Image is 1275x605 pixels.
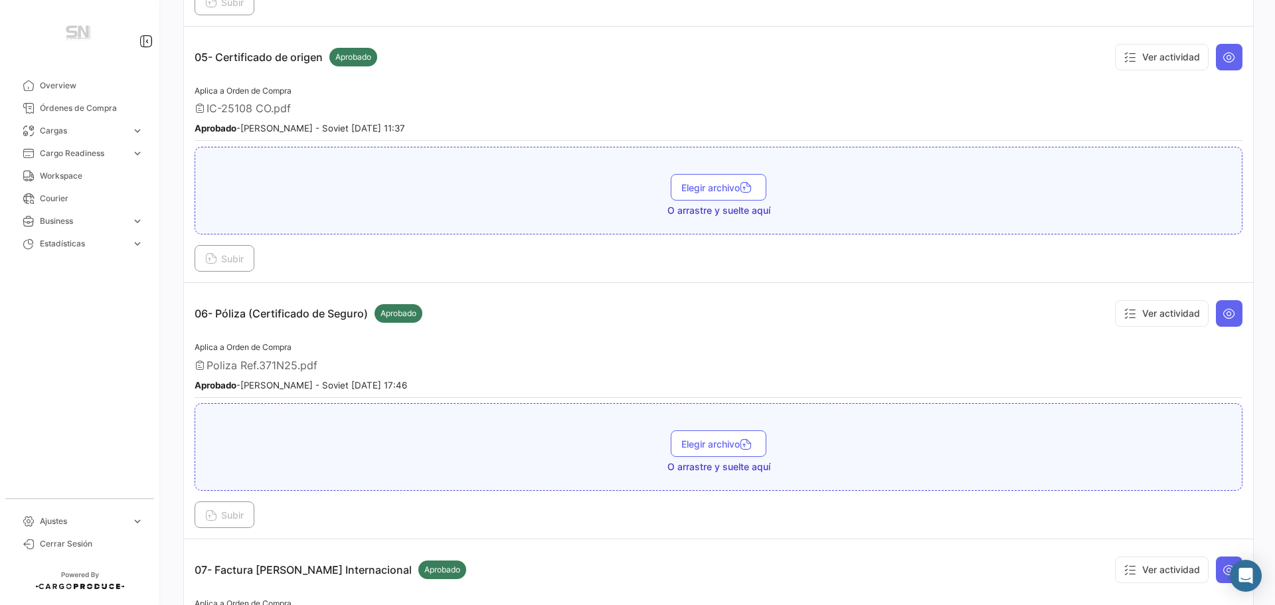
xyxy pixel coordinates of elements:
[195,342,292,352] span: Aplica a Orden de Compra
[40,215,126,227] span: Business
[195,501,254,528] button: Subir
[40,238,126,250] span: Estadísticas
[11,74,149,97] a: Overview
[131,215,143,227] span: expand_more
[195,123,236,133] b: Aprobado
[11,187,149,210] a: Courier
[40,125,126,137] span: Cargas
[207,359,317,372] span: Poliza Ref.371N25.pdf
[40,170,143,182] span: Workspace
[131,147,143,159] span: expand_more
[131,238,143,250] span: expand_more
[40,102,143,114] span: Órdenes de Compra
[11,97,149,120] a: Órdenes de Compra
[424,564,460,576] span: Aprobado
[667,204,770,217] span: O arrastre y suelte aquí
[207,102,291,115] span: IC-25108 CO.pdf
[46,16,113,53] img: Manufactura+Logo.png
[667,460,770,474] span: O arrastre y suelte aquí
[681,182,756,193] span: Elegir archivo
[381,307,416,319] span: Aprobado
[671,430,766,457] button: Elegir archivo
[195,380,236,390] b: Aprobado
[195,304,422,323] p: 06- Póliza (Certificado de Seguro)
[205,509,244,521] span: Subir
[671,174,766,201] button: Elegir archivo
[681,438,756,450] span: Elegir archivo
[40,515,126,527] span: Ajustes
[195,245,254,272] button: Subir
[205,253,244,264] span: Subir
[1115,557,1209,583] button: Ver actividad
[195,86,292,96] span: Aplica a Orden de Compra
[131,125,143,137] span: expand_more
[40,193,143,205] span: Courier
[131,515,143,527] span: expand_more
[40,538,143,550] span: Cerrar Sesión
[40,80,143,92] span: Overview
[335,51,371,63] span: Aprobado
[11,165,149,187] a: Workspace
[40,147,126,159] span: Cargo Readiness
[1115,300,1209,327] button: Ver actividad
[195,48,377,66] p: 05- Certificado de origen
[195,561,466,579] p: 07- Factura [PERSON_NAME] Internacional
[195,123,405,133] small: - [PERSON_NAME] - Soviet [DATE] 11:37
[1115,44,1209,70] button: Ver actividad
[195,380,407,390] small: - [PERSON_NAME] - Soviet [DATE] 17:46
[1230,560,1262,592] div: Abrir Intercom Messenger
